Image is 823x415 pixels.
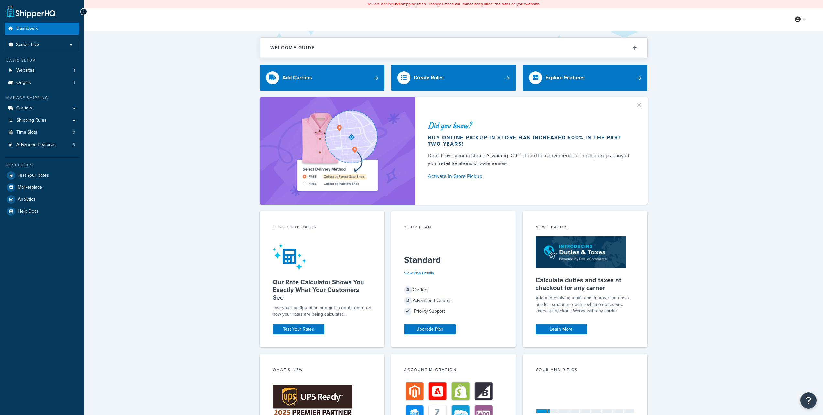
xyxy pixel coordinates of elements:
[536,295,635,314] p: Adapt to evolving tariffs and improve the cross-border experience with real-time duties and taxes...
[73,130,75,135] span: 0
[5,139,79,151] a: Advanced Features3
[5,115,79,127] a: Shipping Rules
[5,163,79,168] div: Resources
[5,95,79,101] div: Manage Shipping
[16,142,56,148] span: Advanced Features
[260,65,385,91] a: Add Carriers
[5,127,79,139] li: Time Slots
[18,185,42,190] span: Marketplace
[428,121,632,130] div: Did you know?
[5,102,79,114] a: Carriers
[18,197,36,202] span: Analytics
[404,270,434,276] a: View Plan Details
[404,307,503,316] div: Priority Support
[273,324,324,334] a: Test Your Rates
[536,367,635,374] div: Your Analytics
[5,77,79,89] a: Origins1
[273,367,372,374] div: What's New
[545,73,585,82] div: Explore Features
[536,324,587,334] a: Learn More
[273,305,372,318] div: Test your configuration and get in-depth detail on how your rates are being calculated.
[16,118,47,123] span: Shipping Rules
[5,170,79,181] a: Test Your Rates
[273,278,372,301] h5: Our Rate Calculator Shows You Exactly What Your Customers See
[74,68,75,73] span: 1
[5,23,79,35] a: Dashboard
[16,68,35,73] span: Websites
[282,73,312,82] div: Add Carriers
[428,134,632,147] div: Buy online pickup in store has increased 500% in the past two years!
[5,64,79,76] a: Websites1
[428,172,632,181] a: Activate In-Store Pickup
[5,206,79,217] a: Help Docs
[5,77,79,89] li: Origins
[5,64,79,76] li: Websites
[16,106,32,111] span: Carriers
[5,182,79,193] a: Marketplace
[5,139,79,151] li: Advanced Features
[536,224,635,231] div: New Feature
[404,297,412,305] span: 2
[391,65,516,91] a: Create Rules
[16,42,39,48] span: Scope: Live
[536,276,635,292] h5: Calculate duties and taxes at checkout for any carrier
[5,194,79,205] a: Analytics
[260,38,647,58] button: Welcome Guide
[270,45,315,50] h2: Welcome Guide
[404,286,503,295] div: Carriers
[393,1,401,7] b: LIVE
[523,65,648,91] a: Explore Features
[16,80,31,85] span: Origins
[273,224,372,231] div: Test your rates
[16,130,37,135] span: Time Slots
[73,142,75,148] span: 3
[18,173,49,178] span: Test Your Rates
[16,26,38,31] span: Dashboard
[404,296,503,305] div: Advanced Features
[74,80,75,85] span: 1
[279,107,396,195] img: ad-shirt-map-b0359fc47e01cab431d101c4b569394f6a03f54285957d908178d52f29eb9668.png
[414,73,444,82] div: Create Rules
[404,367,503,374] div: Account Migration
[18,209,39,214] span: Help Docs
[404,224,503,231] div: Your Plan
[404,255,503,265] h5: Standard
[800,392,817,409] button: Open Resource Center
[428,152,632,167] div: Don't leave your customer's waiting. Offer them the convenience of local pickup at any of your re...
[404,324,456,334] a: Upgrade Plan
[5,127,79,139] a: Time Slots0
[404,286,412,294] span: 4
[5,58,79,63] div: Basic Setup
